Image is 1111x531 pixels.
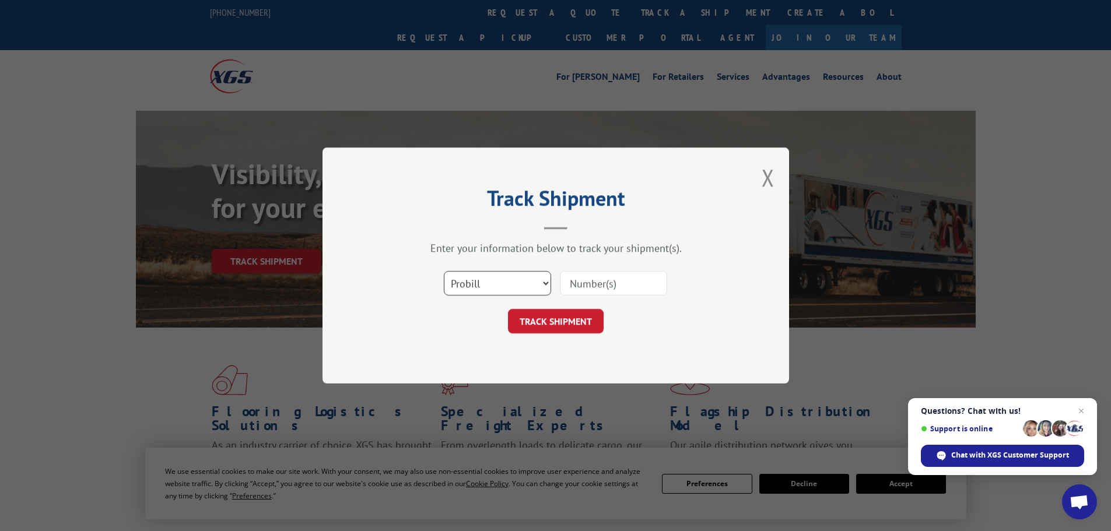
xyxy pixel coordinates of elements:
[921,406,1084,416] span: Questions? Chat with us!
[921,424,1019,433] span: Support is online
[921,445,1084,467] div: Chat with XGS Customer Support
[508,309,604,333] button: TRACK SHIPMENT
[1062,484,1097,519] div: Open chat
[381,241,731,255] div: Enter your information below to track your shipment(s).
[381,190,731,212] h2: Track Shipment
[951,450,1069,460] span: Chat with XGS Customer Support
[560,271,667,296] input: Number(s)
[1074,404,1088,418] span: Close chat
[762,162,774,193] button: Close modal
